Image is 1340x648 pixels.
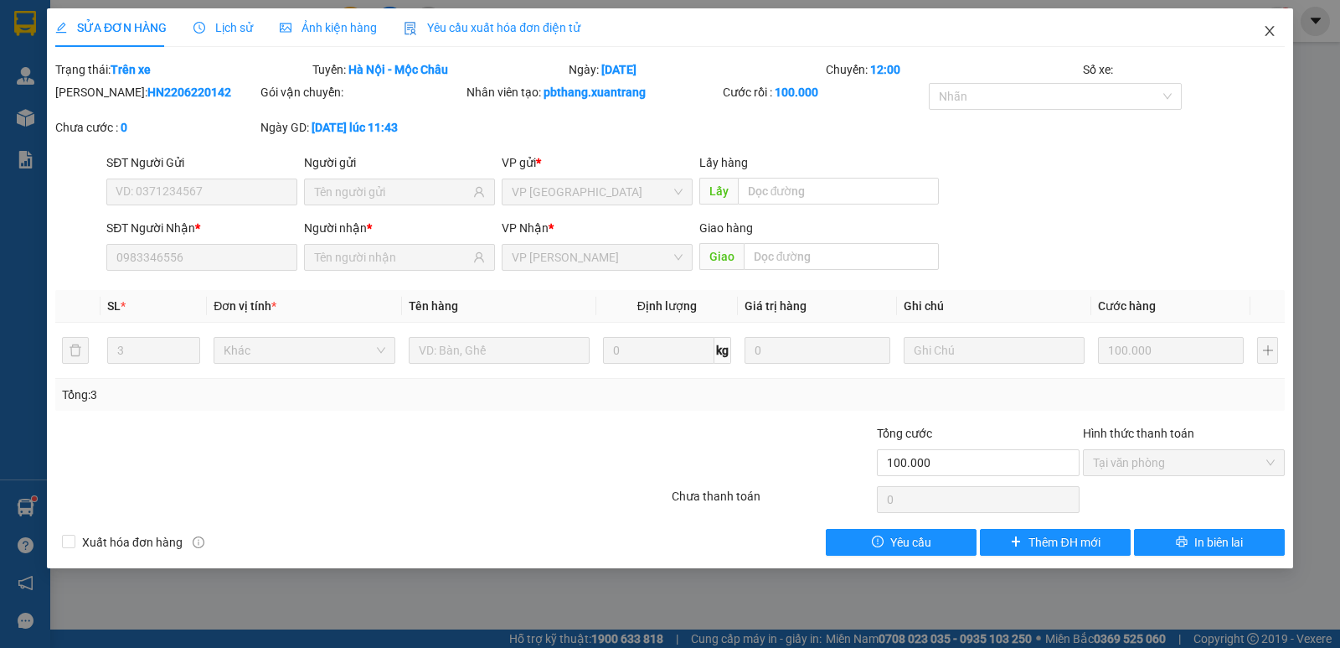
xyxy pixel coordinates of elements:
span: printer [1176,536,1188,549]
span: user [473,186,485,198]
b: HN2206220142 [147,86,231,99]
input: Dọc đường [744,243,940,270]
b: [DATE] lúc 11:43 [312,121,398,134]
div: Chưa thanh toán [670,487,875,516]
span: clock-circle [193,22,205,34]
div: SĐT Người Gửi [106,153,297,172]
b: Hà Nội - Mộc Châu [348,63,448,76]
span: Yêu cầu [890,533,931,552]
span: SỬA ĐƠN HÀNG [55,21,167,34]
span: edit [55,22,67,34]
div: Chuyến: [824,60,1081,79]
span: In biên lai [1194,533,1243,552]
span: VP Nhận [502,221,549,235]
div: SĐT Người Nhận [106,219,297,237]
span: VP MỘC CHÂU [512,245,683,270]
div: Chưa cước : [55,118,257,137]
input: Ghi Chú [904,337,1085,364]
span: Tổng cước [877,427,932,440]
label: Hình thức thanh toán [1083,427,1194,440]
span: Xuất hóa đơn hàng [75,533,189,552]
span: exclamation-circle [872,536,884,549]
span: kg [714,337,731,364]
b: Trên xe [111,63,151,76]
div: Số xe: [1081,60,1286,79]
div: Ngày: [567,60,824,79]
span: Ảnh kiện hàng [280,21,377,34]
button: plusThêm ĐH mới [980,529,1131,556]
div: Ngày GD: [260,118,462,137]
b: 12:00 [870,63,900,76]
div: Trạng thái: [54,60,311,79]
div: Người nhận [304,219,495,237]
input: Dọc đường [738,178,940,205]
span: Giao hàng [699,221,753,235]
span: picture [280,22,291,34]
div: [PERSON_NAME]: [55,83,257,101]
span: info-circle [193,537,204,548]
input: Tên người gửi [314,183,470,201]
span: Tên hàng [409,299,458,313]
img: icon [404,22,417,35]
input: 0 [1098,337,1244,364]
span: Lịch sử [193,21,253,34]
span: Lấy [699,178,738,205]
b: [DATE] [601,63,636,76]
span: VP HÀ NỘI [512,179,683,205]
button: delete [62,337,89,364]
b: 100.000 [775,86,818,99]
span: Giao [699,243,744,270]
div: Cước rồi : [723,83,925,101]
div: Người gửi [304,153,495,172]
button: Close [1246,8,1293,55]
div: Tổng: 3 [62,386,518,404]
b: pbthang.xuantrang [544,86,646,99]
span: Yêu cầu xuất hóa đơn điện tử [404,21,580,34]
span: Định lượng [637,299,697,313]
span: Giá trị hàng [745,299,807,313]
span: Cước hàng [1098,299,1156,313]
input: 0 [745,337,890,364]
button: printerIn biên lai [1134,529,1285,556]
b: 0 [121,121,127,134]
span: SL [107,299,121,313]
span: Tại văn phòng [1093,450,1275,475]
div: Gói vận chuyển: [260,83,462,101]
span: Lấy hàng [699,156,748,169]
div: VP gửi [502,153,693,172]
th: Ghi chú [897,290,1091,323]
button: exclamation-circleYêu cầu [826,529,977,556]
span: Thêm ĐH mới [1028,533,1100,552]
input: VD: Bàn, Ghế [409,337,590,364]
span: Khác [224,338,384,363]
span: close [1263,24,1276,38]
button: plus [1257,337,1278,364]
span: user [473,251,485,263]
span: plus [1010,536,1022,549]
div: Nhân viên tạo: [466,83,720,101]
div: Tuyến: [311,60,568,79]
input: Tên người nhận [314,248,470,267]
span: Đơn vị tính [214,299,276,313]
